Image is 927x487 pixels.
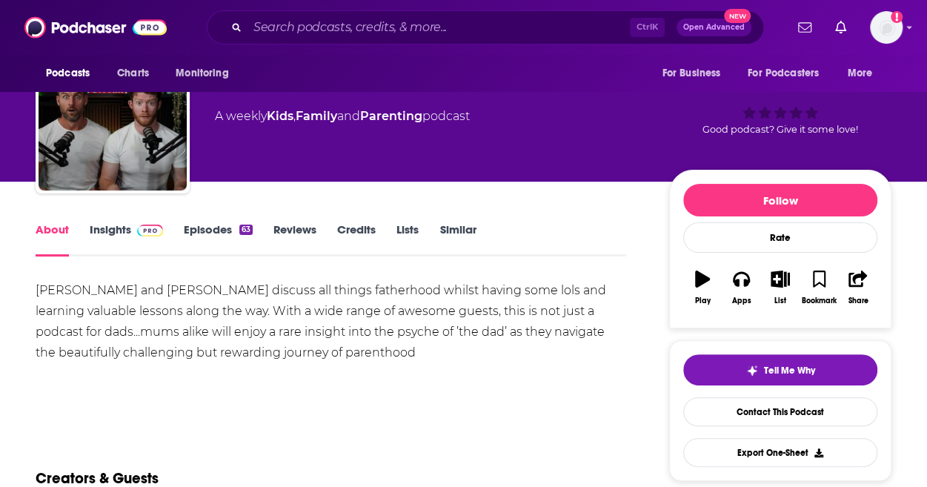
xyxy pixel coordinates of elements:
[683,222,877,253] div: Rate
[683,438,877,467] button: Export One-Sheet
[207,10,764,44] div: Search podcasts, credits, & more...
[165,59,247,87] button: open menu
[774,296,786,305] div: List
[683,397,877,426] a: Contact This Podcast
[761,261,800,314] button: List
[837,59,891,87] button: open menu
[337,109,360,123] span: and
[669,53,891,145] div: 48Good podcast? Give it some love!
[239,225,253,235] div: 63
[630,18,665,37] span: Ctrl K
[215,107,470,125] div: A weekly podcast
[36,59,109,87] button: open menu
[36,222,69,256] a: About
[764,365,815,377] span: Tell Me Why
[848,63,873,84] span: More
[247,16,630,39] input: Search podcasts, credits, & more...
[90,222,163,256] a: InsightsPodchaser Pro
[24,13,167,42] img: Podchaser - Follow, Share and Rate Podcasts
[722,261,760,314] button: Apps
[36,280,626,363] div: [PERSON_NAME] and [PERSON_NAME] discuss all things fatherhood whilst having some lols and learnin...
[683,354,877,385] button: tell me why sparkleTell Me Why
[732,296,751,305] div: Apps
[839,261,877,314] button: Share
[677,19,751,36] button: Open AdvancedNew
[137,225,163,236] img: Podchaser Pro
[891,11,903,23] svg: Add a profile image
[724,9,751,23] span: New
[267,109,293,123] a: Kids
[683,261,722,314] button: Play
[396,222,419,256] a: Lists
[117,63,149,84] span: Charts
[439,222,476,256] a: Similar
[792,15,817,40] a: Show notifications dropdown
[748,63,819,84] span: For Podcasters
[746,365,758,377] img: tell me why sparkle
[46,63,90,84] span: Podcasts
[848,296,868,305] div: Share
[683,24,745,31] span: Open Advanced
[184,222,253,256] a: Episodes63
[176,63,228,84] span: Monitoring
[870,11,903,44] img: User Profile
[337,222,376,256] a: Credits
[296,109,337,123] a: Family
[870,11,903,44] span: Logged in as Naomiumusic
[651,59,739,87] button: open menu
[695,296,711,305] div: Play
[662,63,720,84] span: For Business
[802,296,837,305] div: Bookmark
[39,42,187,191] img: The Secret Life of Dads Podcast
[738,59,840,87] button: open menu
[683,184,877,216] button: Follow
[107,59,158,87] a: Charts
[829,15,852,40] a: Show notifications dropdown
[293,109,296,123] span: ,
[870,11,903,44] button: Show profile menu
[273,222,316,256] a: Reviews
[360,109,422,123] a: Parenting
[800,261,838,314] button: Bookmark
[702,124,858,135] span: Good podcast? Give it some love!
